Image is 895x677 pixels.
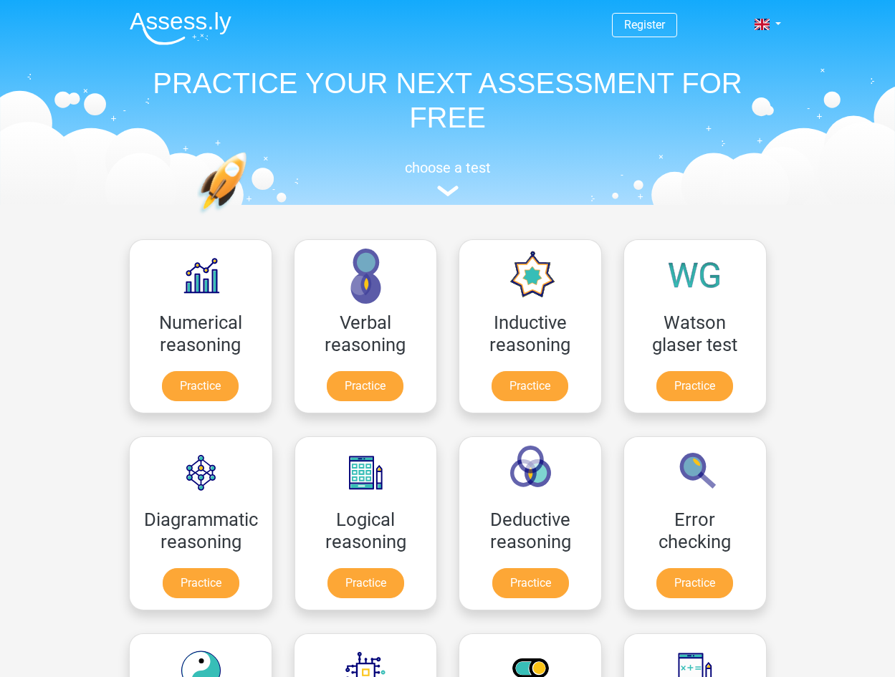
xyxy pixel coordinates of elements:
img: practice [197,152,302,282]
a: Practice [327,568,404,598]
a: Practice [162,371,239,401]
a: choose a test [118,159,777,197]
h5: choose a test [118,159,777,176]
h1: PRACTICE YOUR NEXT ASSESSMENT FOR FREE [118,66,777,135]
a: Practice [656,568,733,598]
a: Practice [492,568,569,598]
a: Practice [492,371,568,401]
img: assessment [437,186,459,196]
img: Assessly [130,11,231,45]
a: Register [624,18,665,32]
a: Practice [656,371,733,401]
a: Practice [163,568,239,598]
a: Practice [327,371,403,401]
